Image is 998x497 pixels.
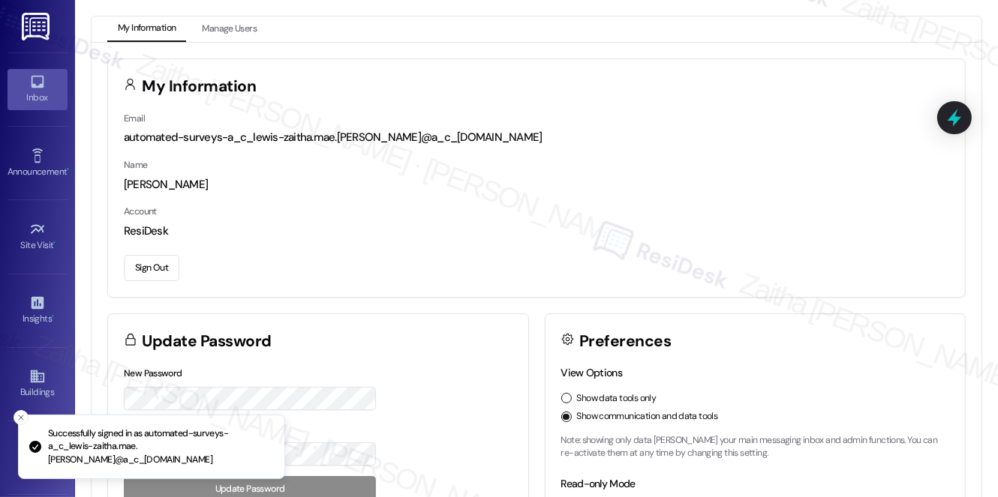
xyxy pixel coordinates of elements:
a: Site Visit • [8,217,68,257]
h3: Update Password [143,334,272,349]
a: Insights • [8,290,68,331]
img: ResiDesk Logo [22,13,53,40]
button: Sign Out [124,255,179,281]
div: automated-surveys-a_c_lewis-zaitha.mae.[PERSON_NAME]@a_c_[DOMAIN_NAME] [124,130,949,145]
label: Email [124,112,145,124]
span: • [54,238,56,248]
label: New Password [124,367,182,379]
h3: My Information [143,79,257,94]
a: Buildings [8,364,68,404]
p: Note: showing only data [PERSON_NAME] your main messaging inbox and admin functions. You can re-a... [561,434,950,460]
label: View Options [561,366,623,379]
label: Read-only Mode [561,477,636,490]
label: Name [124,159,148,171]
div: ResiDesk [124,223,949,239]
label: Show communication and data tools [577,410,718,424]
button: My Information [107,16,186,42]
button: Manage Users [191,16,267,42]
a: Inbox [8,69,68,109]
a: Leads [8,438,68,478]
label: Show data tools only [577,392,657,406]
span: • [52,311,54,322]
div: [PERSON_NAME] [124,177,949,193]
span: • [67,164,69,175]
p: Successfully signed in as automated-surveys-a_c_lewis-zaitha.mae.[PERSON_NAME]@a_c_[DOMAIN_NAME] [48,427,272,467]
button: Close toast [14,410,29,425]
label: Account [124,205,157,217]
h3: Preferences [579,334,671,349]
